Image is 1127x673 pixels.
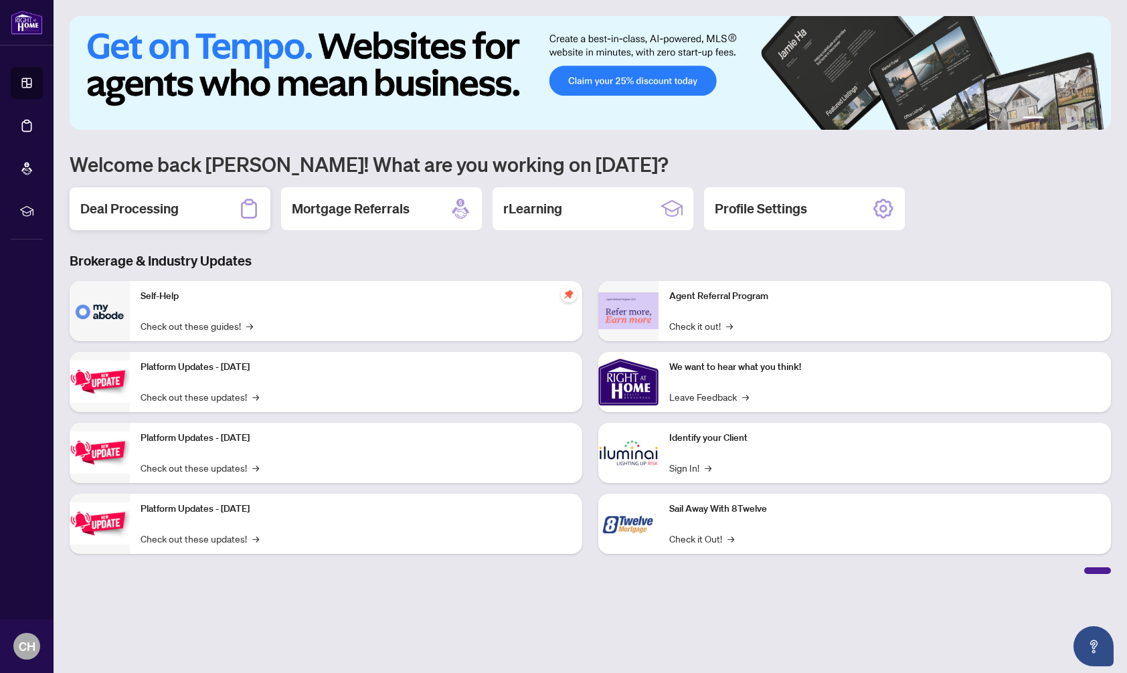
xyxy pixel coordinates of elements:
span: → [252,531,259,546]
img: Platform Updates - June 23, 2025 [70,502,130,545]
img: We want to hear what you think! [598,352,659,412]
img: Platform Updates - July 8, 2025 [70,431,130,474]
img: Identify your Client [598,423,659,483]
span: → [742,389,749,404]
a: Leave Feedback→ [669,389,749,404]
h2: rLearning [503,199,562,218]
img: logo [11,10,43,35]
span: → [252,460,259,475]
h2: Profile Settings [715,199,807,218]
p: Identify your Client [669,431,1100,446]
a: Check it out!→ [669,318,733,333]
button: Open asap [1073,626,1114,666]
a: Check out these guides!→ [141,318,253,333]
p: Platform Updates - [DATE] [141,502,572,516]
h3: Brokerage & Industry Updates [70,252,1111,270]
button: 4 [1071,116,1076,122]
span: → [705,460,711,475]
span: → [727,531,734,546]
button: 2 [1049,116,1055,122]
span: pushpin [561,286,577,302]
button: 5 [1081,116,1087,122]
p: Self-Help [141,289,572,304]
h2: Deal Processing [80,199,179,218]
span: → [726,318,733,333]
a: Check out these updates!→ [141,389,259,404]
img: Agent Referral Program [598,292,659,329]
h1: Welcome back [PERSON_NAME]! What are you working on [DATE]? [70,151,1111,177]
button: 1 [1023,116,1044,122]
img: Sail Away With 8Twelve [598,494,659,554]
button: 3 [1060,116,1065,122]
button: 6 [1092,116,1098,122]
span: → [252,389,259,404]
p: Agent Referral Program [669,289,1100,304]
a: Check out these updates!→ [141,460,259,475]
img: Slide 0 [70,16,1111,130]
p: We want to hear what you think! [669,360,1100,375]
p: Sail Away With 8Twelve [669,502,1100,516]
a: Check out these updates!→ [141,531,259,546]
span: → [246,318,253,333]
a: Sign In!→ [669,460,711,475]
img: Platform Updates - July 21, 2025 [70,361,130,403]
h2: Mortgage Referrals [292,199,410,218]
span: CH [19,637,35,656]
p: Platform Updates - [DATE] [141,360,572,375]
img: Self-Help [70,281,130,341]
a: Check it Out!→ [669,531,734,546]
p: Platform Updates - [DATE] [141,431,572,446]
